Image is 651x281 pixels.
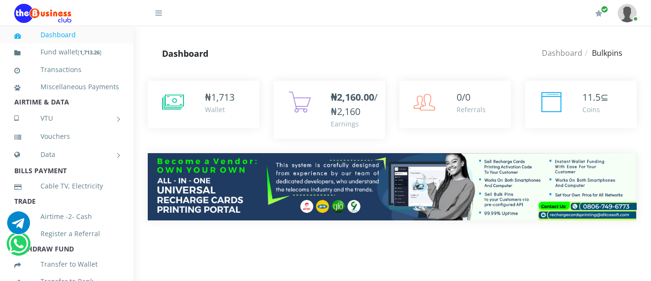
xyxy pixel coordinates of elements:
[618,4,637,22] img: User
[582,90,609,104] div: ⊆
[205,104,234,114] div: Wallet
[331,91,377,118] span: /₦2,160
[14,223,119,245] a: Register a Referral
[80,49,100,56] b: 1,713.26
[9,239,28,255] a: Chat for support
[14,253,119,275] a: Transfer to Wallet
[211,91,234,104] span: 1,713
[148,81,259,128] a: ₦1,713 Wallet
[582,91,600,104] span: 11.5
[14,143,119,167] a: Data
[78,49,102,56] small: [ ]
[14,206,119,228] a: Airtime -2- Cash
[14,106,119,130] a: VTU
[14,76,119,98] a: Miscellaneous Payments
[582,104,609,114] div: Coins
[399,81,511,128] a: 0/0 Referrals
[14,125,119,147] a: Vouchers
[148,153,637,220] img: multitenant_rcp.png
[595,10,602,17] i: Renew/Upgrade Subscription
[14,41,119,63] a: Fund wallet[1,713.26]
[14,59,119,81] a: Transactions
[601,6,608,13] span: Renew/Upgrade Subscription
[14,24,119,46] a: Dashboard
[162,48,208,59] strong: Dashboard
[14,175,119,197] a: Cable TV, Electricity
[457,104,486,114] div: Referrals
[457,91,470,104] span: 0/0
[331,119,377,129] div: Earnings
[274,81,385,139] a: ₦2,160.00/₦2,160 Earnings
[542,48,582,58] a: Dashboard
[205,90,234,104] div: ₦
[14,4,71,23] img: Logo
[331,91,374,104] b: ₦2,160.00
[582,47,622,59] li: Bulkpins
[7,219,30,234] a: Chat for support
